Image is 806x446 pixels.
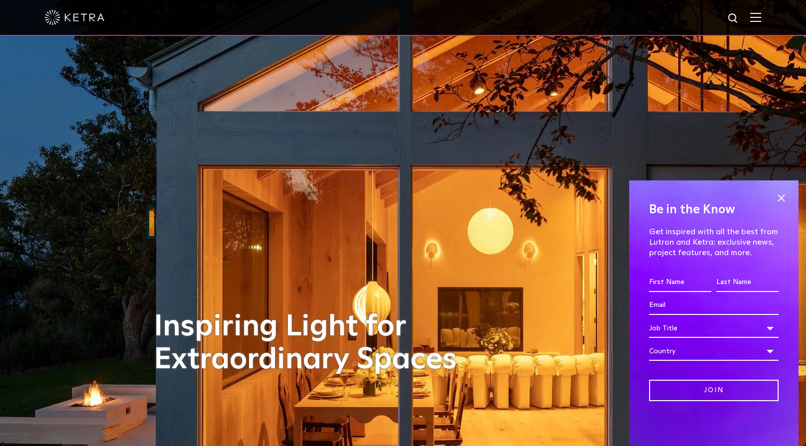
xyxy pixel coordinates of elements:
div: Country [649,342,779,361]
img: ketra-logo-2019-white [45,10,105,25]
input: Last Name [716,273,779,292]
img: Hamburger%20Nav.svg [750,12,761,22]
div: Job Title [649,319,779,338]
img: search icon [727,12,740,25]
h1: Inspiring Light for Extraordinary Spaces [154,310,478,376]
input: Join [649,380,779,401]
p: Get inspired with all the best from Lutron and Ketra: exclusive news, project features, and more. [649,227,779,258]
input: Email [649,296,779,315]
input: First Name [649,273,711,292]
h4: Be in the Know [649,200,779,219]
